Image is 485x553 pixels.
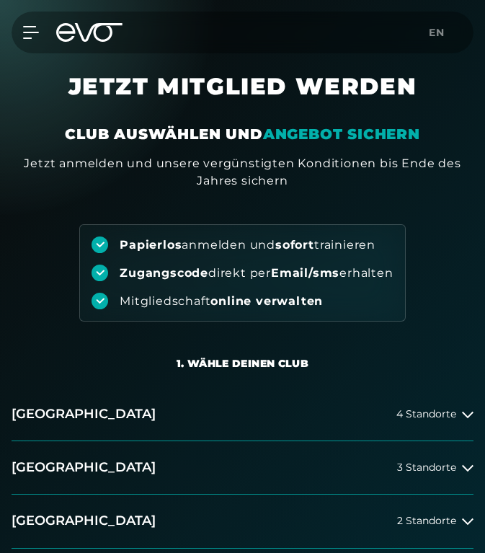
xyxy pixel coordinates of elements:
strong: sofort [275,238,314,252]
strong: Zugangscode [120,266,208,280]
div: anmelden und trainieren [120,237,375,253]
span: 4 Standorte [396,409,456,420]
button: [GEOGRAPHIC_DATA]2 Standorte [12,495,473,548]
em: ANGEBOT SICHERN [263,125,420,143]
div: CLUB AUSWÄHLEN UND [65,124,419,144]
span: 3 Standorte [397,462,456,473]
strong: online verwalten [210,294,323,308]
h2: [GEOGRAPHIC_DATA] [12,405,156,423]
button: [GEOGRAPHIC_DATA]3 Standorte [12,441,473,495]
strong: Papierlos [120,238,182,252]
div: Jetzt anmelden und unsere vergünstigten Konditionen bis Ende des Jahres sichern [14,155,471,190]
h2: [GEOGRAPHIC_DATA] [12,459,156,477]
div: Mitgliedschaft [120,293,323,309]
div: 1. Wähle deinen Club [177,356,308,371]
button: [GEOGRAPHIC_DATA]4 Standorte [12,388,473,441]
strong: Email/sms [271,266,339,280]
span: en [429,26,445,39]
h1: JETZT MITGLIED WERDEN [14,72,471,124]
a: en [429,25,453,41]
h2: [GEOGRAPHIC_DATA] [12,512,156,530]
div: direkt per erhalten [120,265,393,281]
span: 2 Standorte [397,516,456,526]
